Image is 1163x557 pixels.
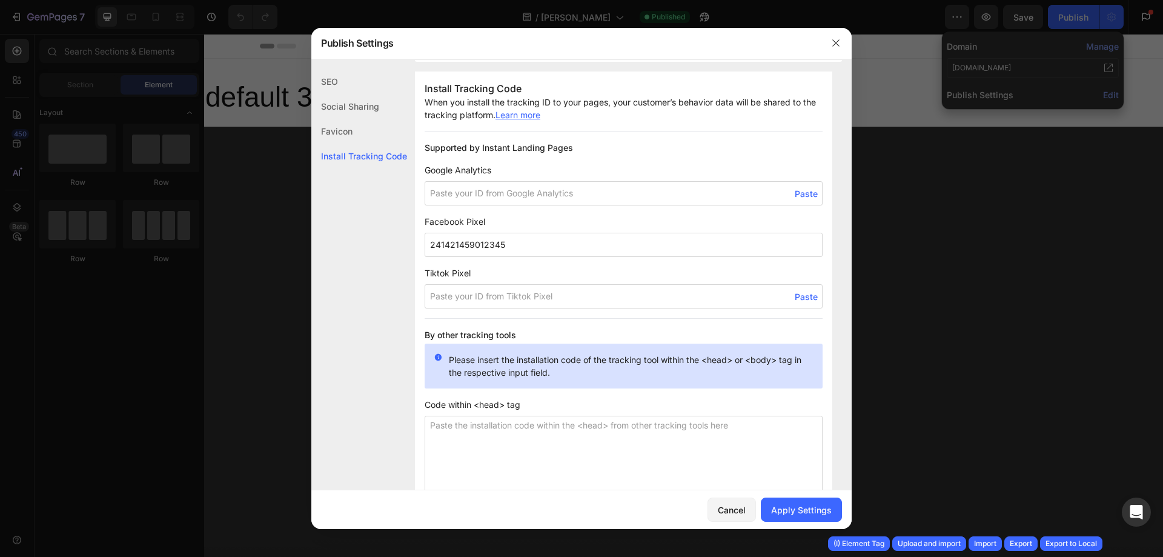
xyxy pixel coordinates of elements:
div: Social Sharing [311,94,407,119]
button: (I) Element Tag [828,536,890,551]
div: Publish Settings [311,27,820,59]
p: Please insert the installation code of the tracking tool within the <head> or <body> tag in the r... [449,353,813,379]
button: Upload and import [892,536,966,551]
div: Import [974,538,996,549]
input: Paste your ID from Tiktok Pixel [425,284,823,309]
div: (I) Element Tag [833,538,884,549]
div: Install Tracking Code [311,144,407,168]
div: Export to Local [1045,538,1097,549]
div: SEO [311,69,407,94]
span: Paste [795,290,818,303]
span: Paste [795,187,818,200]
span: Google Analytics [425,164,823,176]
h3: Supported by Instant Landing Pages [425,141,823,154]
div: Export [1010,538,1032,549]
p: When you install the tracking ID to your pages, your customer’s behavior data will be shared to t... [425,96,823,121]
div: Open Intercom Messenger [1122,498,1151,527]
a: Learn more [495,110,540,120]
button: Apply Settings [761,498,842,522]
span: Facebook Pixel [425,215,823,228]
h3: By other tracking tools [425,329,823,341]
input: Paste your ID from Facebook Pixel [425,233,823,257]
button: Cancel [707,498,756,522]
span: Code within <head> tag [425,398,823,411]
button: Export to Local [1040,536,1102,551]
div: Apply Settings [771,504,832,516]
div: Favicon [311,119,407,144]
button: Export [1004,536,1038,551]
button: Import [969,536,1002,551]
h3: Install Tracking Code [425,81,823,96]
div: Upload and import [898,538,961,549]
span: Tiktok Pixel [425,267,823,279]
div: Cancel [718,504,746,516]
input: Paste your ID from Google Analytics [425,181,823,205]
